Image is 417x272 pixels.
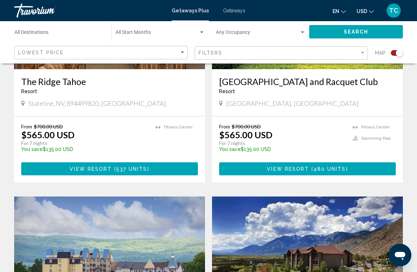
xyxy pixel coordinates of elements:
[389,7,398,14] span: TC
[389,244,411,266] iframe: Button to launch messaging window
[357,8,367,14] span: USD
[21,146,148,152] p: $135.00 USD
[361,125,390,129] span: Fitness Center
[267,166,309,172] span: View Resort
[309,25,403,38] button: Search
[21,76,198,87] a: The Ridge Tahoe
[219,146,346,152] p: $135.00 USD
[344,29,369,35] span: Search
[361,136,390,141] span: Swimming Pool
[21,140,148,146] p: For 7 nights
[309,166,348,172] span: ( )
[18,50,186,56] mat-select: Sort by
[195,46,368,60] button: Filter
[112,166,149,172] span: ( )
[18,50,64,55] span: Lowest Price
[219,123,230,129] span: From
[219,76,396,87] a: [GEOGRAPHIC_DATA] and Racquet Club
[199,50,223,56] span: Filters
[219,140,346,146] p: For 7 nights
[357,6,374,16] button: Change currency
[21,123,32,129] span: From
[21,146,43,152] span: You save
[70,166,112,172] span: View Resort
[226,99,359,107] span: [GEOGRAPHIC_DATA], [GEOGRAPHIC_DATA]
[313,166,346,172] span: 480 units
[375,48,386,58] span: Map
[333,8,339,14] span: en
[219,162,396,175] button: View Resort(480 units)
[21,89,37,94] span: Resort
[172,8,209,13] a: Getaways Plus
[219,146,241,152] span: You save
[21,129,75,140] p: $565.00 USD
[219,129,272,140] p: $565.00 USD
[232,123,261,129] span: $700.00 USD
[21,162,198,175] button: View Resort(537 units)
[28,99,166,107] span: Stateline, NV, 894499820, [GEOGRAPHIC_DATA]
[384,3,403,18] button: User Menu
[116,166,147,172] span: 537 units
[333,6,346,16] button: Change language
[164,125,193,129] span: Fitness Center
[223,8,245,13] a: Getaways
[14,4,165,18] a: Travorium
[34,123,63,129] span: $700.00 USD
[219,89,235,94] span: Resort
